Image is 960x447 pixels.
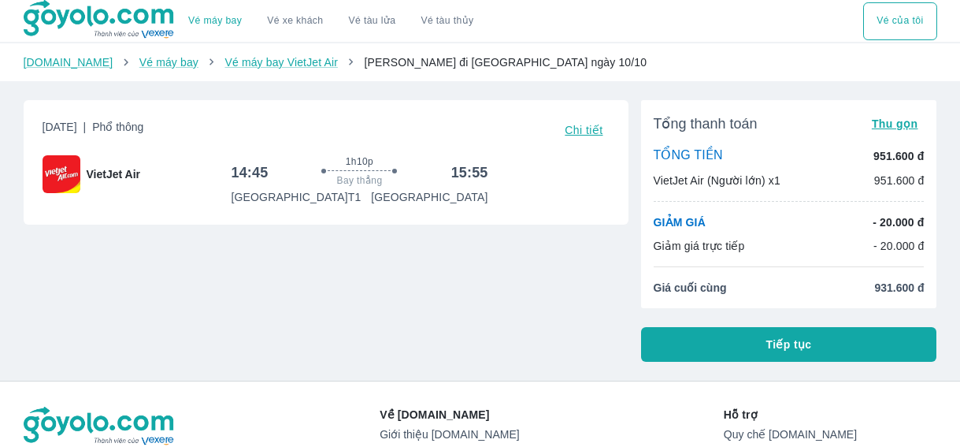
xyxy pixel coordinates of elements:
span: VietJet Air [87,166,140,182]
span: 931.600 đ [874,280,924,296]
p: - 20.000 đ [873,214,924,230]
span: Bay thẳng [337,174,383,187]
div: choose transportation mode [176,2,486,40]
button: Vé tàu thủy [408,2,486,40]
a: Vé máy bay VietJet Air [224,56,337,69]
div: choose transportation mode [863,2,936,40]
a: Vé xe khách [267,15,323,27]
nav: breadcrumb [24,54,937,70]
span: Phổ thông [92,121,143,133]
span: Giá cuối cùng [654,280,727,296]
a: Quy chế [DOMAIN_NAME] [724,428,937,441]
p: [GEOGRAPHIC_DATA] T1 [231,189,361,205]
p: [GEOGRAPHIC_DATA] [371,189,487,205]
button: Thu gọn [865,113,925,135]
h6: 14:45 [231,163,268,182]
p: 951.600 đ [874,173,925,188]
button: Tiếp tục [641,327,937,362]
a: Vé máy bay [139,56,198,69]
button: Vé của tôi [863,2,936,40]
p: VietJet Air (Người lớn) x1 [654,173,780,188]
span: Chi tiết [565,124,602,136]
span: [PERSON_NAME] đi [GEOGRAPHIC_DATA] ngày 10/10 [364,56,647,69]
a: [DOMAIN_NAME] [24,56,113,69]
p: - 20.000 đ [873,238,925,254]
span: 1h10p [346,155,373,168]
p: Về [DOMAIN_NAME] [380,407,519,423]
p: 951.600 đ [873,148,924,164]
img: logo [24,407,176,446]
a: Giới thiệu [DOMAIN_NAME] [380,428,519,441]
span: Tổng thanh toán [654,114,758,133]
button: Chi tiết [558,119,609,141]
p: Giảm giá trực tiếp [654,238,745,254]
a: Vé máy bay [188,15,242,27]
p: Hỗ trợ [724,407,937,423]
h6: 15:55 [451,163,488,182]
p: GIẢM GIÁ [654,214,706,230]
span: Tiếp tục [766,337,812,352]
p: TỔNG TIỀN [654,147,723,165]
a: Vé tàu lửa [336,2,409,40]
span: [DATE] [43,119,144,141]
span: Thu gọn [872,117,918,130]
span: | [83,121,87,133]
